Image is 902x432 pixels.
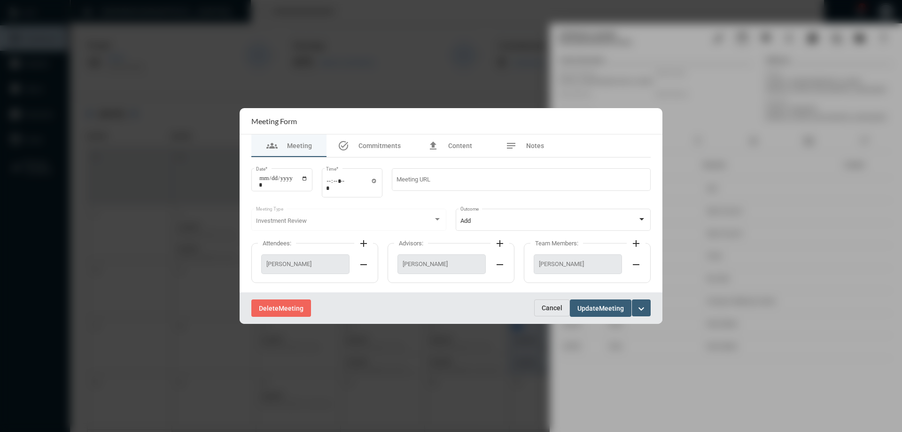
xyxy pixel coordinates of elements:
[630,259,642,270] mat-icon: remove
[530,240,583,247] label: Team Members:
[577,305,599,312] span: Update
[636,303,647,314] mat-icon: expand_more
[505,140,517,151] mat-icon: notes
[539,260,617,267] span: [PERSON_NAME]
[542,304,562,312] span: Cancel
[256,217,307,224] span: Investment Review
[534,299,570,316] button: Cancel
[570,299,631,317] button: UpdateMeeting
[494,259,505,270] mat-icon: remove
[251,299,311,317] button: DeleteMeeting
[428,140,439,151] mat-icon: file_upload
[494,238,505,249] mat-icon: add
[358,259,369,270] mat-icon: remove
[460,217,471,224] span: Add
[287,142,312,149] span: Meeting
[258,240,296,247] label: Attendees:
[358,142,401,149] span: Commitments
[338,140,349,151] mat-icon: task_alt
[394,240,428,247] label: Advisors:
[526,142,544,149] span: Notes
[259,305,279,312] span: Delete
[630,238,642,249] mat-icon: add
[358,238,369,249] mat-icon: add
[403,260,481,267] span: [PERSON_NAME]
[266,260,344,267] span: [PERSON_NAME]
[279,305,303,312] span: Meeting
[448,142,472,149] span: Content
[599,305,624,312] span: Meeting
[266,140,278,151] mat-icon: groups
[251,117,297,126] h2: Meeting Form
